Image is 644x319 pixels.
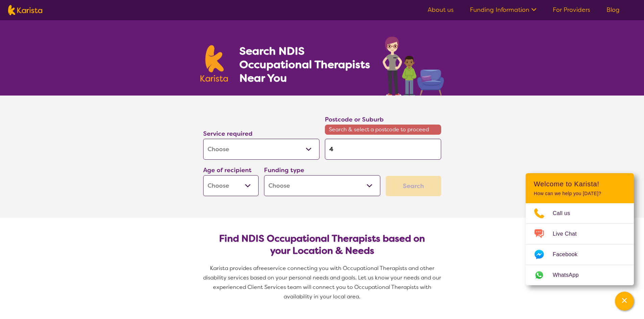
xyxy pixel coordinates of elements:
[553,6,590,14] a: For Providers
[553,229,585,239] span: Live Chat
[239,44,371,85] h1: Search NDIS Occupational Therapists Near You
[534,191,626,196] p: How can we help you [DATE]?
[553,208,578,218] span: Call us
[526,203,634,285] ul: Choose channel
[526,173,634,285] div: Channel Menu
[470,6,536,14] a: Funding Information
[209,233,436,257] h2: Find NDIS Occupational Therapists based on your Location & Needs
[210,265,257,272] span: Karista provides a
[325,139,441,160] input: Type
[553,249,586,260] span: Facebook
[257,265,267,272] span: free
[8,5,42,15] img: Karista logo
[428,6,454,14] a: About us
[553,270,587,280] span: WhatsApp
[264,166,304,174] label: Funding type
[383,36,444,96] img: occupational-therapy
[606,6,620,14] a: Blog
[203,130,253,138] label: Service required
[325,115,384,124] label: Postcode or Suburb
[615,292,634,311] button: Channel Menu
[203,265,443,300] span: service connecting you with Occupational Therapists and other disability services based on your p...
[200,45,228,82] img: Karista logo
[534,180,626,188] h2: Welcome to Karista!
[203,166,252,174] label: Age of recipient
[325,125,441,135] span: Search & select a postcode to proceed
[526,265,634,285] a: Web link opens in a new tab.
